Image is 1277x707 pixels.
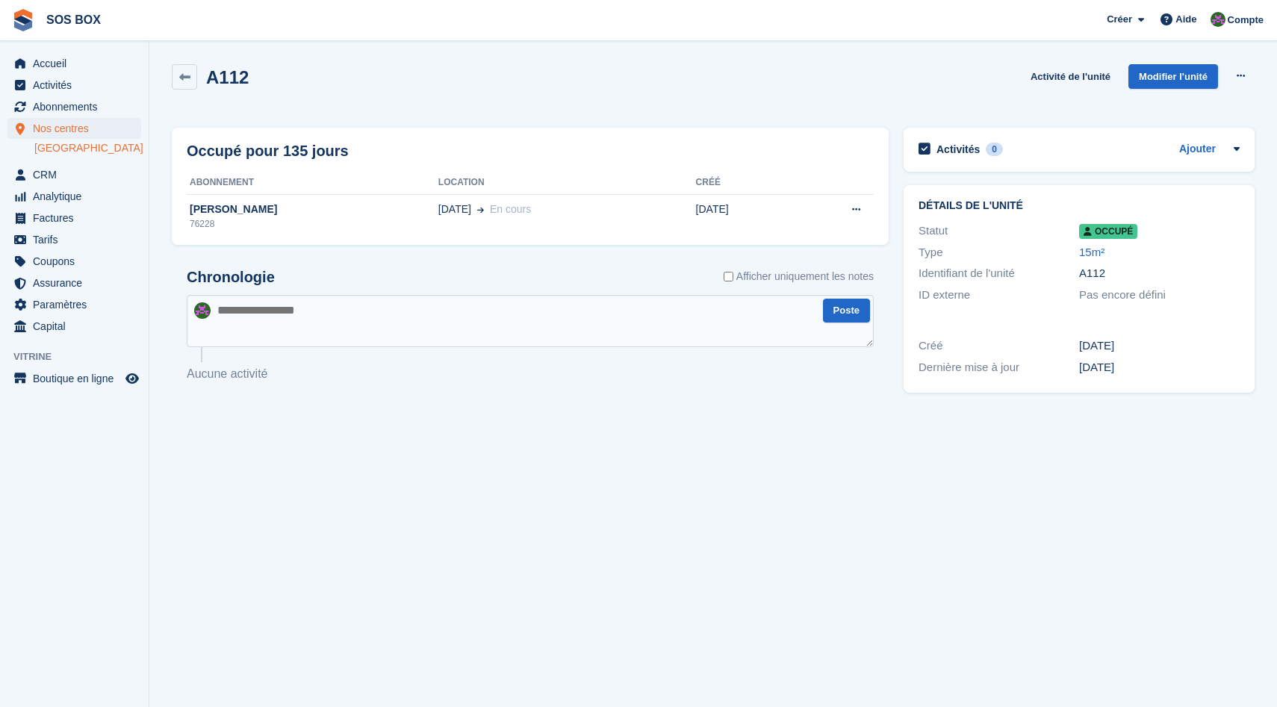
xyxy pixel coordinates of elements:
a: menu [7,229,141,250]
td: [DATE] [696,194,787,239]
a: Ajouter [1179,141,1216,158]
h2: A112 [206,67,249,87]
a: Modifier l'unité [1128,64,1218,89]
a: menu [7,208,141,228]
a: menu [7,96,141,117]
div: Type [919,244,1079,261]
h2: Occupé pour 135 jours [187,140,349,162]
a: [GEOGRAPHIC_DATA] [34,141,141,155]
span: CRM [33,164,122,185]
th: Location [438,171,696,195]
span: Accueil [33,53,122,74]
th: Créé [696,171,787,195]
div: Statut [919,222,1079,240]
a: menu [7,272,141,293]
div: Pas encore défini [1079,287,1240,304]
a: menu [7,75,141,96]
div: ID externe [919,287,1079,304]
span: Nos centres [33,118,122,139]
span: En cours [490,203,531,215]
th: Abonnement [187,171,438,195]
span: Occupé [1079,224,1137,239]
div: Identifiant de l'unité [919,265,1079,282]
a: menu [7,368,141,389]
input: Afficher uniquement les notes [724,269,733,284]
p: Aucune activité [187,365,874,383]
a: menu [7,164,141,185]
h2: Chronologie [187,269,275,286]
span: Boutique en ligne [33,368,122,389]
a: menu [7,118,141,139]
span: Activités [33,75,122,96]
span: Coupons [33,251,122,272]
div: Dernière mise à jour [919,359,1079,376]
div: 76228 [187,217,438,231]
span: Vitrine [13,349,149,364]
span: Aide [1175,12,1196,27]
span: Capital [33,316,122,337]
span: [DATE] [438,202,471,217]
button: Poste [823,299,870,323]
div: [DATE] [1079,359,1240,376]
img: ALEXANDRE SOUBIRA [194,302,211,319]
div: [PERSON_NAME] [187,202,438,217]
span: Créer [1107,12,1132,27]
span: Paramètres [33,294,122,315]
a: menu [7,53,141,74]
h2: Détails de l'unité [919,200,1240,212]
a: menu [7,186,141,207]
span: Assurance [33,272,122,293]
span: Factures [33,208,122,228]
div: A112 [1079,265,1240,282]
div: [DATE] [1079,337,1240,355]
a: SOS BOX [40,7,107,32]
a: 15m² [1079,246,1104,258]
a: menu [7,316,141,337]
h2: Activités [936,143,980,156]
a: menu [7,251,141,272]
a: Boutique d'aperçu [123,370,141,387]
label: Afficher uniquement les notes [724,269,874,284]
span: Tarifs [33,229,122,250]
div: Créé [919,337,1079,355]
a: menu [7,294,141,315]
img: stora-icon-8386f47178a22dfd0bd8f6a31ec36ba5ce8667c1dd55bd0f319d3a0aa187defe.svg [12,9,34,31]
span: Analytique [33,186,122,207]
a: Activité de l'unité [1025,64,1116,89]
div: 0 [986,143,1003,156]
span: Abonnements [33,96,122,117]
img: ALEXANDRE SOUBIRA [1211,12,1225,27]
span: Compte [1228,13,1264,28]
